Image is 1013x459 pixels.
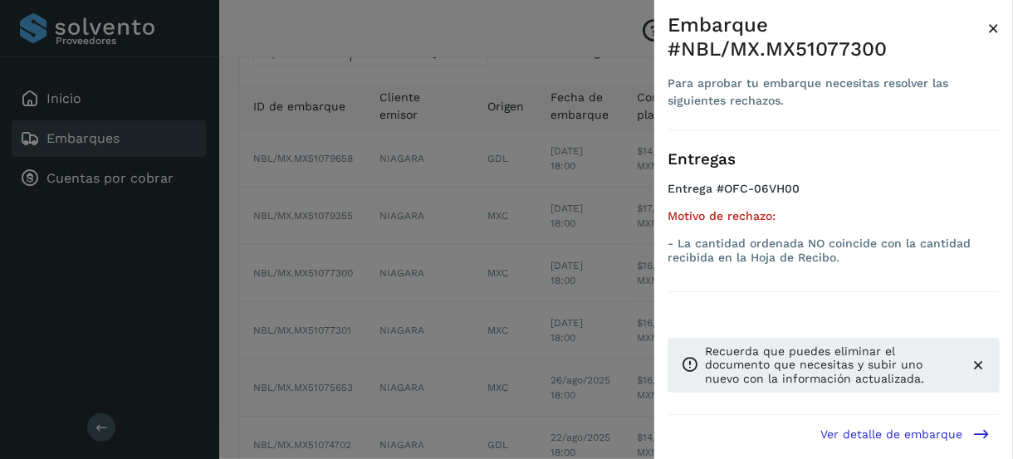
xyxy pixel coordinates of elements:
span: Ver detalle de embarque [820,428,962,440]
h4: Entrega #OFC-06VH00 [668,182,1000,209]
button: Close [987,13,1000,43]
div: Para aprobar tu embarque necesitas resolver las siguientes rechazos. [668,75,987,110]
span: × [987,17,1000,40]
button: Ver detalle de embarque [810,415,1000,452]
p: Recuerda que puedes eliminar el documento que necesitas y subir uno nuevo con la información actu... [705,344,957,386]
h5: Motivo de rechazo: [668,209,1000,223]
div: Embarque #NBL/MX.MX51077300 [668,13,987,61]
h3: Entregas [668,150,1000,169]
p: - La cantidad ordenada NO coincide con la cantidad recibida en la Hoja de Recibo. [668,237,1000,265]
